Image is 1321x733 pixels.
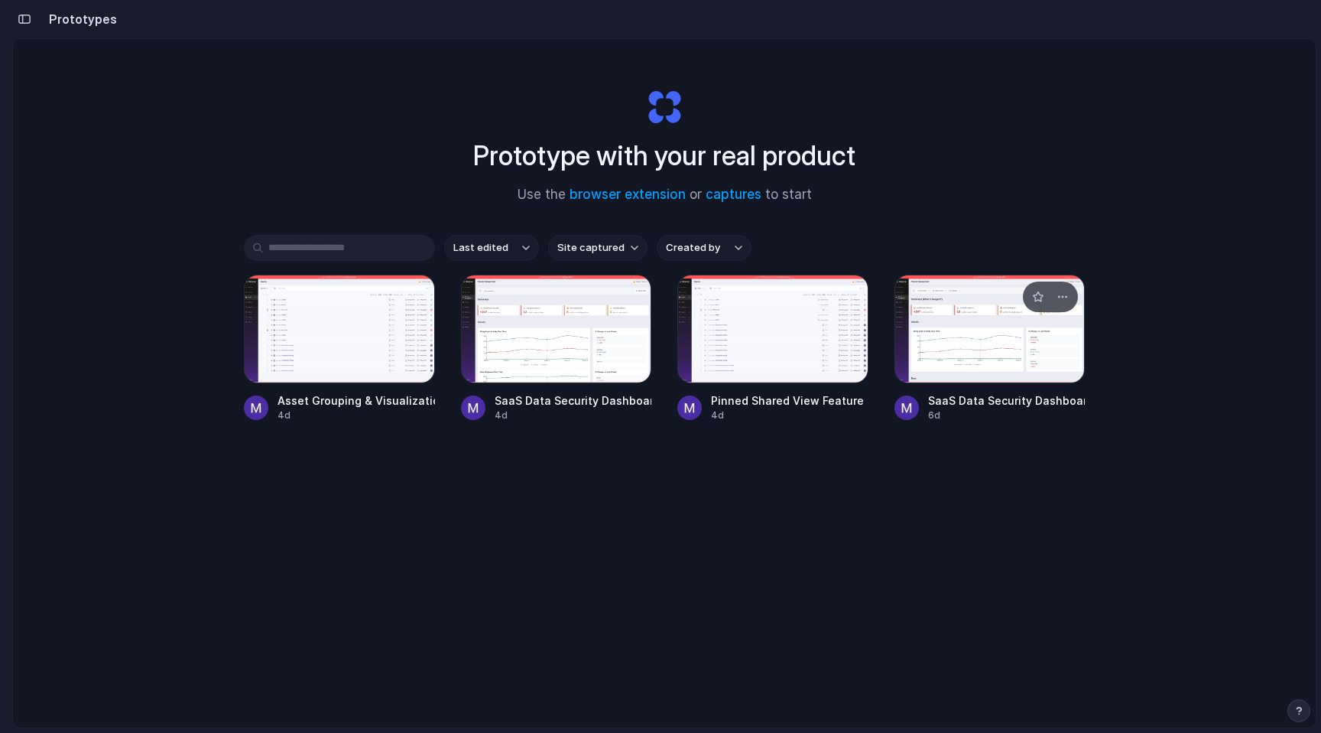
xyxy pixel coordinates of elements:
a: captures [706,187,761,202]
span: Created by [666,240,720,256]
div: SaaS Data Security Dashboard V2 [495,393,652,409]
h2: Prototypes [43,10,117,28]
a: SaaS Data Security Dashboard V1SaaS Data Security Dashboard V16d [894,275,1086,422]
div: Asset Grouping & Visualization Interface [278,393,435,409]
a: Asset Grouping & Visualization InterfaceAsset Grouping & Visualization Interface4d [244,275,435,422]
span: Use the or to start [518,185,812,205]
div: 4d [278,409,435,422]
a: browser extension [570,187,686,202]
span: Site captured [557,240,625,256]
button: Created by [657,235,751,261]
div: 4d [495,409,652,422]
a: Pinned Shared View FeaturePinned Shared View Feature4d [677,275,868,422]
div: 4d [711,409,864,422]
div: SaaS Data Security Dashboard V1 [928,393,1086,409]
div: Pinned Shared View Feature [711,393,864,409]
button: Last edited [444,235,539,261]
div: 6d [928,409,1086,422]
button: Site captured [548,235,648,261]
h1: Prototype with your real product [473,135,855,176]
a: SaaS Data Security Dashboard V2SaaS Data Security Dashboard V24d [461,275,652,422]
span: Last edited [453,240,508,256]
